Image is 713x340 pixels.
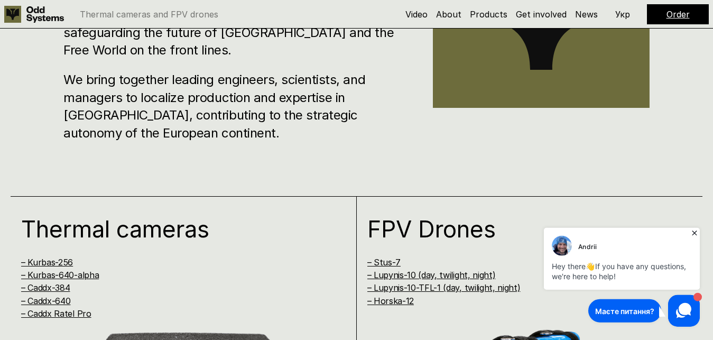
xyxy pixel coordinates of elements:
p: Thermal cameras and FPV drones [80,10,218,19]
a: – Caddx Ratel Pro [21,308,91,319]
a: Video [405,9,428,20]
a: – Horska-12 [367,296,414,306]
a: – Caddx-384 [21,282,70,293]
h1: FPV Drones [367,217,673,241]
iframe: HelpCrunch [541,225,702,329]
a: Get involved [516,9,567,20]
a: – Lupynis-10-TFL-1 (day, twilight, night) [367,282,521,293]
a: – Stus-7 [367,257,401,268]
a: Products [470,9,507,20]
a: News [575,9,598,20]
a: – Kurbas-256 [21,257,73,268]
p: Укр [615,10,630,19]
a: About [436,9,461,20]
a: – Lupynis-10 (day, twilight, night) [367,270,496,280]
h1: Thermal cameras [21,217,327,241]
a: Order [666,9,690,20]
a: – Kurbas-640-alpha [21,270,99,280]
a: – Caddx-640 [21,296,70,306]
h3: We bring together leading engineers, scientists, and managers to localize production and expertis... [63,71,401,142]
h3: [DATE], their role is vital across millions of drones safeguarding the future of [GEOGRAPHIC_DATA... [63,6,401,59]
